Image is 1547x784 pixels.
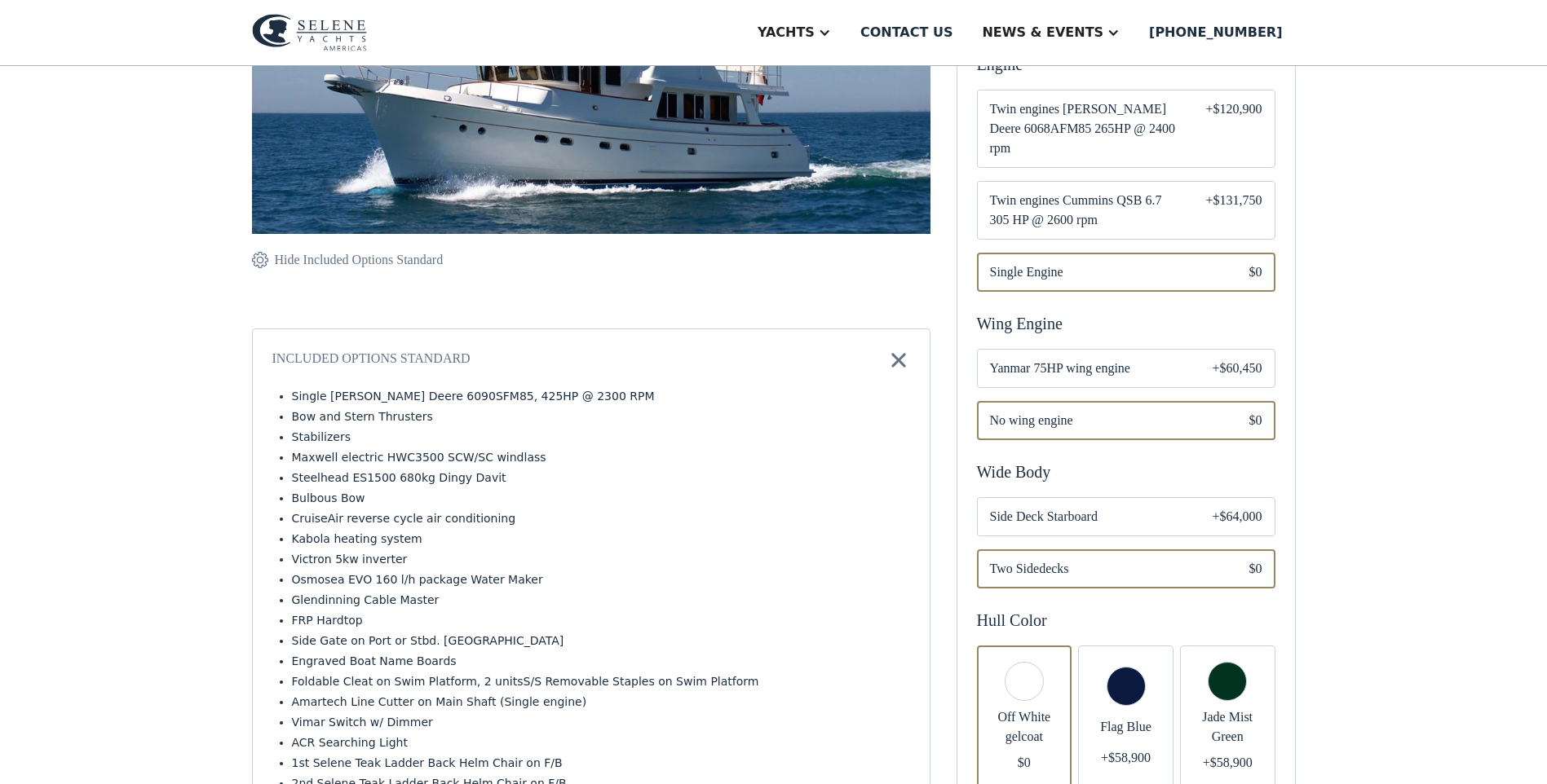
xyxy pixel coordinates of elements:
div: +$131,750 [1205,191,1262,230]
li: FRP Hardtop [292,612,910,629]
li: Bulbous Bow [292,490,910,507]
span: Twin engines Cummins QSB 6.7 305 HP @ 2600 rpm [990,191,1180,230]
li: Vimar Switch w/ Dimmer [292,714,910,731]
li: Steelhead ES1500 680kg Dingy Davit [292,469,910,487]
span: No wing engine [990,411,1223,430]
div: $0 [1249,411,1262,430]
li: Glendinning Cable Master [292,592,910,609]
div: $0 [1018,753,1031,773]
a: Hide Included Options Standard [252,250,444,270]
div: Hide Included Options Standard [275,250,444,270]
span: Yanmar 75HP wing engine [990,359,1187,378]
div: News & EVENTS [982,23,1103,42]
span: Twin engines [PERSON_NAME] Deere 6068AFM85 265HP @ 2400 rpm [990,99,1180,158]
div: Wing Engine [977,311,1275,336]
li: Foldable Cleat on Swim Platform, 2 unitsS/S Removable Staples on Swim Platform [292,673,910,690]
span: Single Engine [990,262,1223,282]
img: logo [252,14,367,51]
div: $0 [1249,559,1262,579]
li: Stabilizers [292,429,910,446]
span: Jade Mist Green [1193,707,1262,747]
div: +$58,900 [1203,753,1253,773]
li: ACR Searching Light [292,734,910,751]
div: +$60,450 [1212,359,1262,378]
div: Included Options Standard [272,349,471,372]
li: Bow and Stern Thrusters [292,408,910,425]
div: [PHONE_NUMBER] [1149,23,1282,42]
li: Victron 5kw inverter [292,551,910,568]
div: Yachts [758,23,815,42]
div: +$58,900 [1101,748,1151,768]
img: icon [252,250,268,270]
li: Side Gate on Port or Stbd. [GEOGRAPHIC_DATA] [292,632,910,650]
li: Kabola heating system [292,531,910,548]
li: 1st Selene Teak Ladder Back Helm Chair on F/B [292,755,910,772]
li: Maxwell electric HWC3500 SCW/SC windlass [292,449,910,466]
span: Flag Blue [1091,717,1160,737]
div: +$120,900 [1205,99,1262,158]
div: +$64,000 [1212,507,1262,526]
li: Osmosea EVO 160 l/h package Water Maker [292,571,910,588]
img: icon [887,349,910,372]
div: Wide Body [977,460,1275,484]
span: Two Sidedecks [990,559,1223,579]
div: Contact us [860,23,953,42]
div: $0 [1249,262,1262,282]
li: CruiseAir reverse cycle air conditioning [292,510,910,527]
span: Off White gelcoat [990,707,1059,747]
li: Amartech Line Cutter on Main Shaft (Single engine) [292,694,910,711]
div: Hull Color [977,608,1275,632]
li: Engraved Boat Name Boards [292,653,910,670]
span: Side Deck Starboard [990,507,1187,526]
li: Single [PERSON_NAME] Deere 6090SFM85, 425HP @ 2300 RPM [292,388,910,405]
